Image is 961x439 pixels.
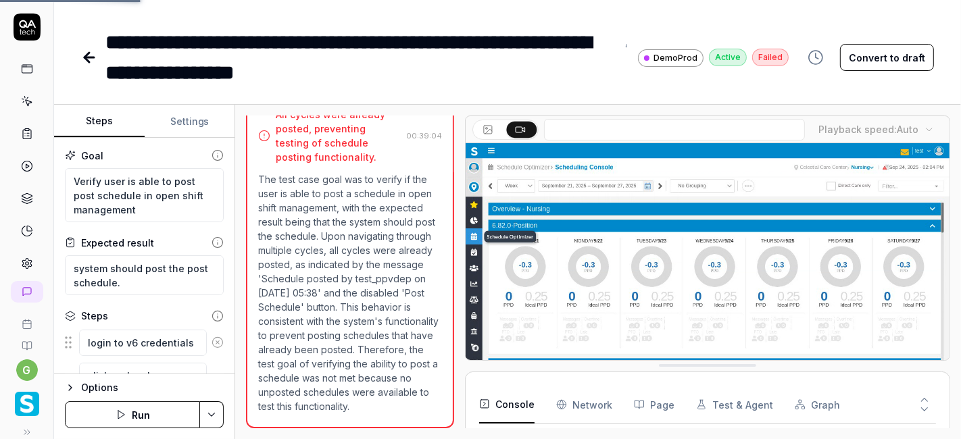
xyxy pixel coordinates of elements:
img: Smartlinx Logo [15,392,39,416]
div: Expected result [81,236,154,250]
button: Page [634,386,674,423]
a: Documentation [5,330,48,351]
button: View version history [799,44,832,71]
div: Steps [81,309,108,323]
button: Network [556,386,612,423]
div: Options [81,380,224,396]
button: Steps [54,105,145,138]
button: Settings [145,105,235,138]
button: Run [65,401,200,428]
div: Failed [752,49,789,66]
a: New conversation [11,281,43,303]
button: Test & Agent [696,386,773,423]
div: Goal [81,149,103,163]
div: Playback speed: [818,122,918,136]
time: 00:39:04 [406,131,442,140]
button: g [16,359,38,381]
a: Book a call with us [5,308,48,330]
button: Convert to draft [840,44,934,71]
div: All cycles were already posted, preventing testing of schedule posting functionality. [276,107,401,164]
button: Smartlinx Logo [5,381,48,419]
button: Console [479,386,535,423]
span: DemoProd [654,52,697,64]
button: Remove step [207,329,228,356]
p: The test case goal was to verify if the user is able to post a schedule in open shift management,... [258,172,442,413]
div: Suggestions [65,362,224,403]
button: Remove step [207,369,228,396]
button: Graph [795,386,840,423]
button: Options [65,380,224,396]
div: Active [709,49,747,66]
div: Suggestions [65,328,224,357]
a: DemoProd [638,49,704,67]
